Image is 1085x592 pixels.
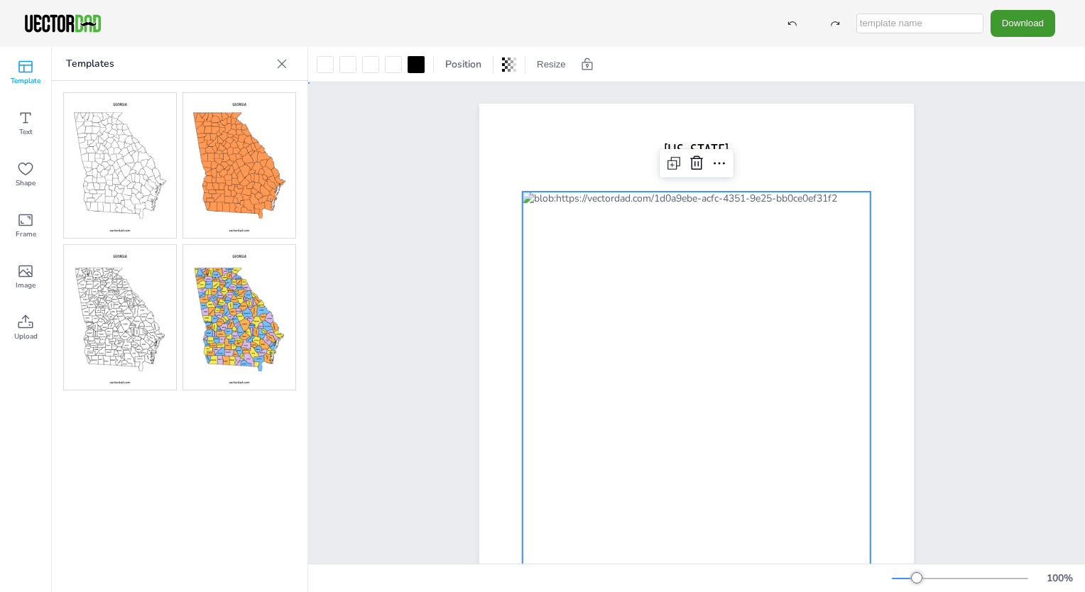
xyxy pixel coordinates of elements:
[16,229,36,240] span: Frame
[183,93,295,238] img: gacm-cb.jpg
[531,53,572,76] button: Resize
[664,141,729,159] span: [US_STATE]
[442,57,484,71] span: Position
[23,13,103,34] img: VectorDad-1.png
[1042,571,1076,585] div: 100 %
[991,10,1055,36] button: Download
[16,177,36,189] span: Shape
[16,280,36,291] span: Image
[64,245,176,390] img: gacm-l.jpg
[856,13,983,33] input: template name
[66,47,271,81] p: Templates
[14,331,38,342] span: Upload
[19,126,33,138] span: Text
[11,75,40,87] span: Template
[64,93,176,238] img: gacm-bo.jpg
[183,245,295,390] img: gacm-mc.jpg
